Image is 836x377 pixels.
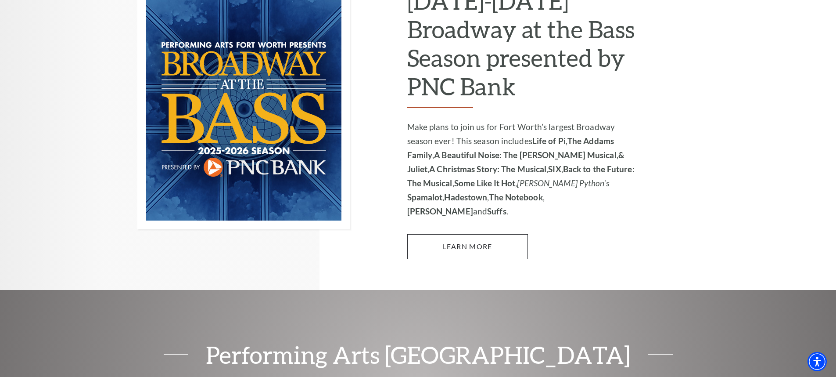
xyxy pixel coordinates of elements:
strong: Suffs [487,206,506,216]
a: Learn More 2025-2026 Broadway at the Bass Season presented by PNC Bank [407,234,528,259]
strong: Some Like It Hot [454,178,516,188]
strong: SIX [548,164,561,174]
em: [PERSON_NAME] Python's [517,178,609,188]
strong: Life of Pi [532,136,566,146]
strong: A Christmas Story: The Musical [429,164,546,174]
strong: The Addams Family [407,136,614,160]
p: Make plans to join us for Fort Worth’s largest Broadway season ever! This season includes , , , ,... [407,120,642,218]
strong: Hadestown [444,192,487,202]
strong: The Notebook [489,192,542,202]
strong: A Beautiful Noise: The [PERSON_NAME] Musical [434,150,616,160]
strong: Spamalot [407,192,443,202]
span: Performing Arts [GEOGRAPHIC_DATA] [188,343,648,366]
strong: Back to the Future: The Musical [407,164,635,188]
strong: & Juliet [407,150,624,174]
strong: [PERSON_NAME] [407,206,473,216]
div: Accessibility Menu [807,352,827,371]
